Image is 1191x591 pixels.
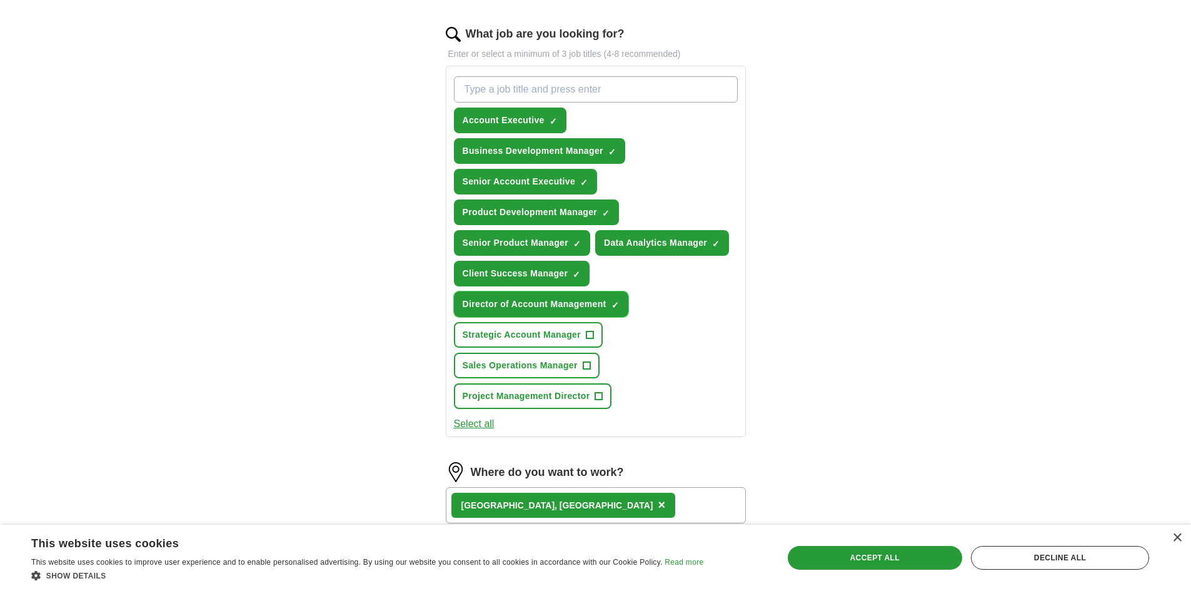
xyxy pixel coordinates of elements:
button: Strategic Account Manager [454,322,603,348]
img: search.png [446,27,461,42]
button: Senior Product Manager✓ [454,230,591,256]
span: × [658,498,665,512]
span: Strategic Account Manager [463,328,581,341]
input: Type a job title and press enter [454,76,738,103]
label: What job are you looking for? [466,26,625,43]
span: ✓ [580,178,588,188]
button: Senior Account Executive✓ [454,169,598,194]
span: Account Executive [463,114,545,127]
label: Where do you want to work? [471,464,624,481]
span: This website uses cookies to improve user experience and to enable personalised advertising. By u... [31,558,663,567]
span: ✓ [602,208,610,218]
span: ✓ [550,116,557,126]
div: This website uses cookies [31,532,672,551]
span: ✓ [573,239,581,249]
button: Sales Operations Manager [454,353,600,378]
a: Read more, opens a new window [665,558,703,567]
div: Accept all [788,546,962,570]
div: [GEOGRAPHIC_DATA], [GEOGRAPHIC_DATA] [461,499,653,512]
span: Show details [46,572,106,580]
span: Client Success Manager [463,267,568,280]
p: Enter or select a minimum of 3 job titles (4-8 recommended) [446,48,746,61]
button: × [658,496,665,515]
img: location.png [446,462,466,482]
span: Project Management Director [463,390,590,403]
span: ✓ [573,270,580,280]
span: Product Development Manager [463,206,598,219]
span: ✓ [611,300,619,310]
button: Director of Account Management✓ [454,291,628,317]
div: Decline all [971,546,1149,570]
button: Product Development Manager✓ [454,200,620,225]
button: Account Executive✓ [454,108,566,133]
span: ✓ [608,147,616,157]
span: ✓ [712,239,720,249]
div: Close [1172,533,1182,543]
button: Project Management Director [454,383,612,409]
button: Client Success Manager✓ [454,261,590,286]
button: Select all [454,417,495,432]
div: Show details [31,569,703,582]
span: Senior Product Manager [463,236,569,250]
span: Sales Operations Manager [463,359,578,372]
button: Business Development Manager✓ [454,138,625,164]
span: Senior Account Executive [463,175,576,188]
span: Director of Account Management [463,298,606,311]
span: Data Analytics Manager [604,236,707,250]
button: Data Analytics Manager✓ [595,230,729,256]
span: Business Development Manager [463,144,603,158]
